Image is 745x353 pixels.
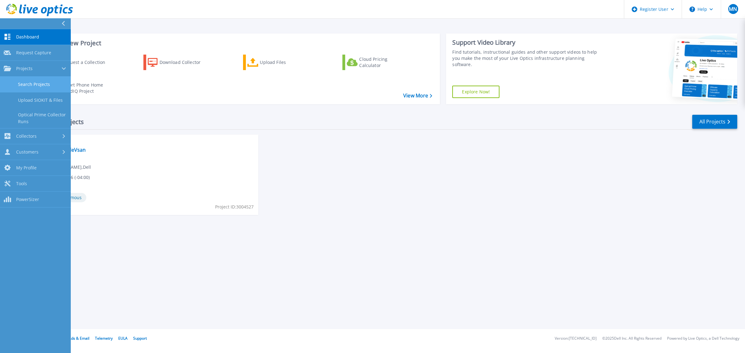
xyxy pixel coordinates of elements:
div: Support Video Library [452,38,602,47]
span: PowerSizer [16,197,39,202]
h3: Start a New Project [44,40,432,47]
li: Powered by Live Optics, a Dell Technology [667,337,739,341]
a: Telemetry [95,336,113,341]
span: Request Capture [16,50,51,56]
span: My Profile [16,165,37,171]
span: Dashboard [16,34,39,40]
span: Project ID: 3004527 [215,203,254,210]
div: Upload Files [260,56,309,69]
span: Projects [16,66,33,71]
div: Download Collector [160,56,209,69]
span: Collectors [16,133,37,139]
a: Explore Now! [452,86,499,98]
a: Cloud Pricing Calculator [342,55,412,70]
div: Import Phone Home CloudIQ Project [61,82,109,94]
a: Ads & Email [69,336,89,341]
span: Tools [16,181,27,186]
a: View More [403,93,432,99]
a: Request a Collection [44,55,113,70]
div: Cloud Pricing Calculator [359,56,409,69]
a: All Projects [692,115,737,129]
span: Customers [16,149,38,155]
div: Find tutorials, instructional guides and other support videos to help you make the most of your L... [452,49,602,68]
span: MN [729,7,737,11]
a: Support [133,336,147,341]
span: Optical Prime [47,138,255,145]
li: Version: [TECHNICAL_ID] [555,337,597,341]
a: EULA [118,336,128,341]
a: Download Collector [143,55,213,70]
div: Request a Collection [62,56,111,69]
li: © 2025 Dell Inc. All Rights Reserved [602,337,661,341]
a: Upload Files [243,55,312,70]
